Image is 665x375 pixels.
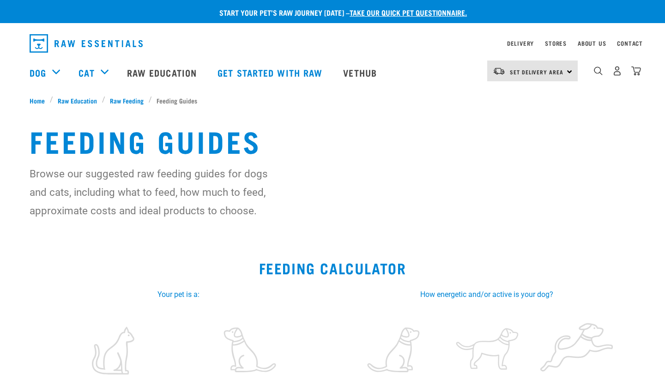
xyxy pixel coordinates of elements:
[334,54,388,91] a: Vethub
[118,54,208,91] a: Raw Education
[493,67,505,75] img: van-moving.png
[510,70,563,73] span: Set Delivery Area
[105,96,149,105] a: Raw Feeding
[594,67,603,75] img: home-icon-1@2x.png
[545,42,567,45] a: Stores
[30,96,635,105] nav: breadcrumbs
[612,66,622,76] img: user.png
[578,42,606,45] a: About Us
[30,164,272,220] p: Browse our suggested raw feeding guides for dogs and cats, including what to feed, how much to fe...
[30,96,50,105] a: Home
[507,42,534,45] a: Delivery
[58,96,97,105] span: Raw Education
[617,42,643,45] a: Contact
[30,124,635,157] h1: Feeding Guides
[631,66,641,76] img: home-icon@2x.png
[344,289,630,300] label: How energetic and/or active is your dog?
[79,66,94,79] a: Cat
[208,54,334,91] a: Get started with Raw
[53,96,102,105] a: Raw Education
[30,96,45,105] span: Home
[35,289,321,300] label: Your pet is a:
[22,30,643,56] nav: dropdown navigation
[350,10,467,14] a: take our quick pet questionnaire.
[30,66,46,79] a: Dog
[110,96,144,105] span: Raw Feeding
[30,34,143,53] img: Raw Essentials Logo
[11,260,654,276] h2: Feeding Calculator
